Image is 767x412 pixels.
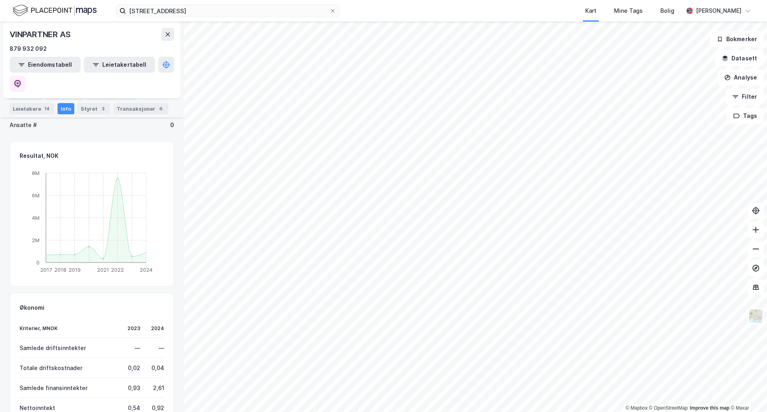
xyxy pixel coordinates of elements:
[20,325,116,331] div: Kriterier, MNOK
[10,103,54,114] div: Leietakere
[717,70,764,86] button: Analyse
[660,6,674,16] div: Bolig
[84,57,155,73] button: Leietakertabell
[150,325,164,331] div: 2024
[111,267,124,273] tspan: 2022
[727,374,767,412] iframe: Chat Widget
[727,108,764,124] button: Tags
[32,214,40,221] tspan: 4M
[157,105,165,113] div: 6
[20,344,116,351] div: Samlede driftsinntekter
[126,344,140,351] div: —
[126,364,140,371] div: 0,02
[20,364,116,371] div: Totale driftskostnader
[43,105,51,113] div: 14
[10,28,72,41] div: VINPARTNER AS
[32,237,40,243] tspan: 2M
[20,384,116,391] div: Samlede finansinntekter
[649,405,688,411] a: OpenStreetMap
[97,267,109,273] tspan: 2021
[77,103,110,114] div: Styret
[126,5,330,17] input: Søk på adresse, matrikkel, gårdeiere, leietakere eller personer
[54,267,66,273] tspan: 2018
[99,105,107,113] div: 3
[585,6,596,16] div: Kart
[126,404,140,411] div: 0,54
[696,6,741,16] div: [PERSON_NAME]
[32,192,40,198] tspan: 6M
[690,405,729,411] a: Improve this map
[748,309,763,324] img: Z
[20,404,116,411] div: Nettoinntekt
[150,344,164,351] div: —
[40,267,52,273] tspan: 2017
[20,151,58,161] div: Resultat, NOK
[126,384,140,391] div: 0,93
[725,89,764,105] button: Filter
[126,325,140,331] div: 2023
[715,50,764,66] button: Datasett
[170,120,174,130] div: 0
[140,267,153,273] tspan: 2024
[113,103,168,114] div: Transaksjoner
[727,374,767,412] div: Kontrollprogram for chat
[36,259,40,265] tspan: 0
[614,6,643,16] div: Mine Tags
[32,169,40,176] tspan: 8M
[69,267,81,273] tspan: 2019
[710,31,764,47] button: Bokmerker
[10,44,47,54] div: 879 932 092
[10,120,37,130] div: Ansatte #
[150,404,164,411] div: 0,92
[150,364,164,371] div: 0,04
[58,103,74,114] div: Info
[150,384,164,391] div: 2,61
[626,405,648,411] a: Mapbox
[10,57,81,73] button: Eiendomstabell
[13,4,97,18] img: logo.f888ab2527a4732fd821a326f86c7f29.svg
[20,303,44,312] div: Økonomi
